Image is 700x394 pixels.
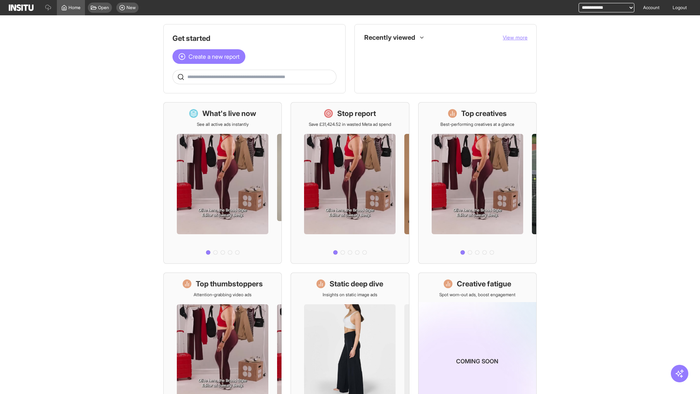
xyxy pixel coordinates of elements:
span: Home [69,5,81,11]
span: New [127,5,136,11]
a: What's live nowSee all active ads instantly [163,102,282,264]
p: Best-performing creatives at a glance [440,121,514,127]
p: Insights on static image ads [323,292,377,298]
h1: Top thumbstoppers [196,279,263,289]
p: Attention-grabbing video ads [194,292,252,298]
h1: Get started [172,33,337,43]
h1: Static deep dive [330,279,383,289]
button: View more [503,34,528,41]
img: Logo [9,4,34,11]
h1: What's live now [202,108,256,119]
a: Top creativesBest-performing creatives at a glance [418,102,537,264]
p: See all active ads instantly [197,121,249,127]
p: Save £31,424.52 in wasted Meta ad spend [309,121,391,127]
span: View more [503,34,528,40]
span: Create a new report [188,52,240,61]
h1: Top creatives [461,108,507,119]
span: Open [98,5,109,11]
button: Create a new report [172,49,245,64]
h1: Stop report [337,108,376,119]
a: Stop reportSave £31,424.52 in wasted Meta ad spend [291,102,409,264]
